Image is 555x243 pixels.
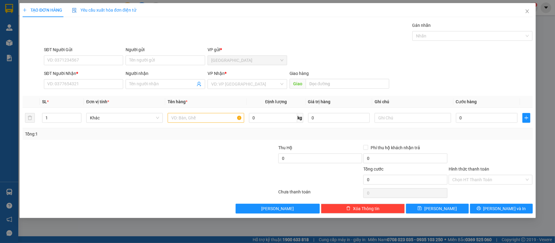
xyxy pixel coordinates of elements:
span: TẠO ĐƠN HÀNG [23,8,62,12]
input: 0 [308,113,369,123]
span: SL [42,99,47,104]
div: Chưa thanh toán [277,188,363,199]
span: Tổng cước [363,167,383,171]
span: Decrease Value [74,118,81,122]
span: close [525,9,529,14]
span: Yêu cầu xuất hóa đơn điện tử [72,8,136,12]
span: Giá trị hàng [308,99,330,104]
button: [PERSON_NAME] [236,204,320,213]
img: icon [72,8,77,13]
span: plus [523,115,530,120]
span: user-add [197,82,201,86]
span: delete [346,206,350,211]
span: Increase Value [74,113,81,118]
span: Định lượng [265,99,287,104]
span: [PERSON_NAME] [261,205,294,212]
li: [PERSON_NAME] ([GEOGRAPHIC_DATA]) [3,3,88,36]
div: VP gửi [208,46,287,53]
input: Ghi Chú [375,113,451,123]
span: Giao hàng [289,71,309,76]
span: Sài Gòn [211,56,283,65]
button: save[PERSON_NAME] [406,204,469,213]
button: deleteXóa Thông tin [321,204,405,213]
span: [PERSON_NAME] và In [483,205,526,212]
div: Tổng: 1 [25,131,215,137]
label: Hình thức thanh toán [449,167,489,171]
span: Phí thu hộ khách nhận trả [368,144,422,151]
span: Tên hàng [168,99,187,104]
input: Dọc đường [305,79,389,89]
label: Gán nhãn [412,23,431,28]
th: Ghi chú [372,96,454,108]
span: save [418,206,422,211]
span: Khác [90,113,159,122]
span: Xóa Thông tin [353,205,379,212]
span: plus [23,8,27,12]
div: Người gửi [126,46,205,53]
span: VP Nhận [208,71,225,76]
span: Thu Hộ [278,145,292,150]
button: plus [522,113,530,123]
button: printer[PERSON_NAME] và In [470,204,533,213]
button: Close [518,3,535,20]
li: VP [PERSON_NAME] [42,43,81,50]
span: Giao [289,79,305,89]
div: SĐT Người Nhận [44,70,123,77]
span: printer [476,206,481,211]
span: Cước hàng [456,99,477,104]
li: VP [GEOGRAPHIC_DATA] [3,43,42,63]
span: down [76,118,80,122]
input: VD: Bàn, Ghế [168,113,244,123]
button: delete [25,113,35,123]
span: kg [297,113,303,123]
div: Người nhận [126,70,205,77]
span: up [76,114,80,118]
div: SĐT Người Gửi [44,46,123,53]
span: Đơn vị tính [86,99,109,104]
span: [PERSON_NAME] [424,205,457,212]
